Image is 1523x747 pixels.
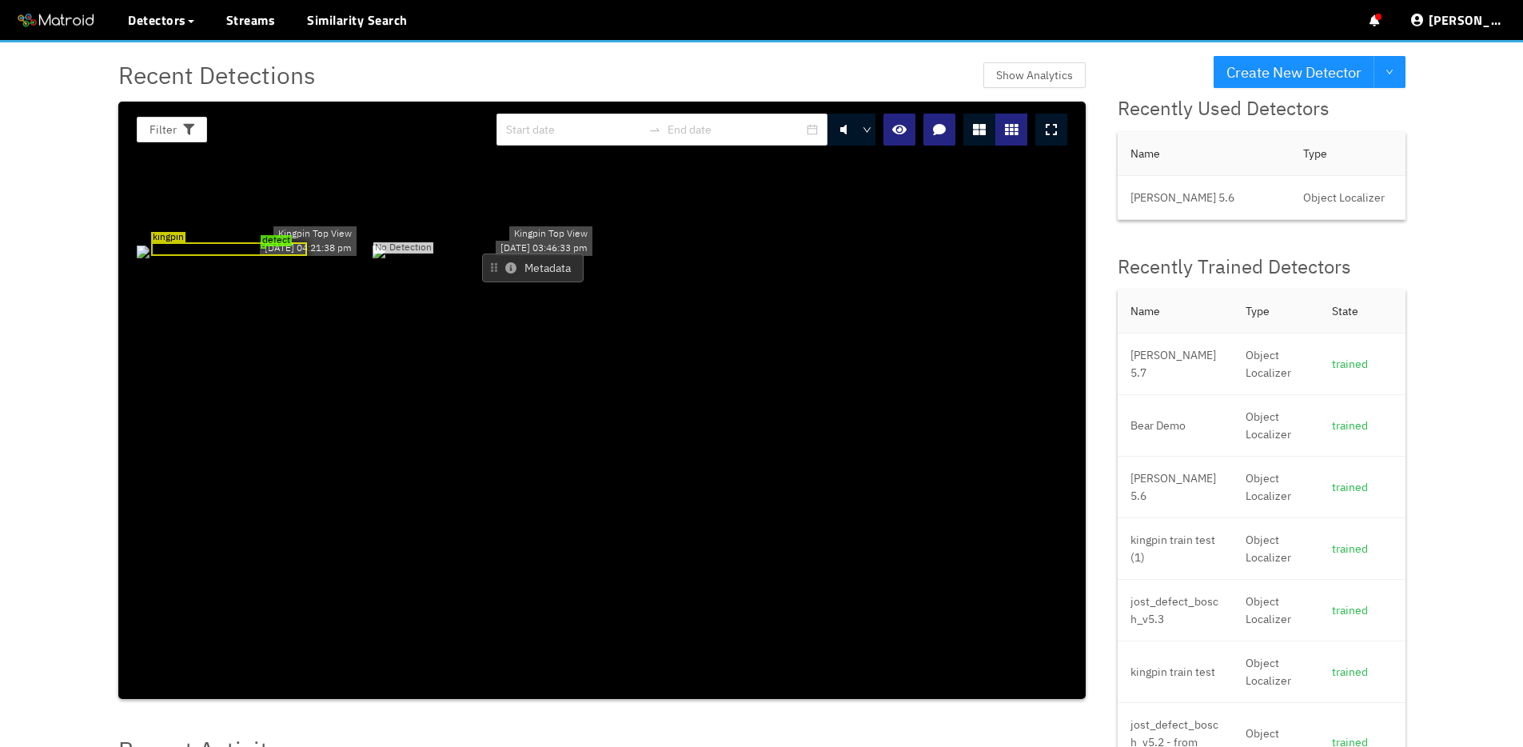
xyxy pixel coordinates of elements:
td: Object Localizer [1233,395,1319,457]
div: Recently Used Detectors [1118,94,1405,124]
td: kingpin train test [1118,641,1233,703]
td: kingpin train test (1) [1118,518,1233,580]
td: [PERSON_NAME] 5.7 [1118,334,1233,395]
div: trained [1332,355,1393,373]
td: Object Localizer [1233,334,1319,395]
div: trained [1332,417,1393,434]
div: trained [1332,601,1393,619]
span: Detectors [128,10,186,30]
th: Type [1290,132,1405,176]
th: State [1319,290,1405,334]
td: Object Localizer [1290,176,1405,220]
span: defect [261,235,292,246]
td: Object Localizer [1233,457,1319,518]
div: trained [1332,663,1393,681]
div: [DATE] 03:46:33 pm [496,241,592,256]
button: Metadata [482,254,584,282]
img: Matroid logo [16,9,96,33]
button: down [1373,56,1405,88]
span: Show Analytics [996,66,1073,84]
span: Create New Detector [1226,61,1362,84]
td: [PERSON_NAME] 5.6 [1118,176,1290,220]
input: End date [668,121,803,138]
div: Kingpin Top View [273,226,357,242]
a: Streams [226,10,276,30]
button: Show Analytics [983,62,1086,88]
td: Object Localizer [1233,580,1319,641]
th: Name [1118,132,1290,176]
a: Similarity Search [307,10,408,30]
td: Object Localizer [1233,518,1319,580]
span: Filter [150,121,177,138]
div: Recently Trained Detectors [1118,252,1405,282]
th: Name [1118,290,1233,334]
td: Bear Demo [1118,395,1233,457]
td: jost_defect_bosch_v5.3 [1118,580,1233,641]
div: trained [1332,478,1393,496]
input: Start date [506,121,642,138]
span: kingpin [151,232,185,243]
button: Filter [137,117,207,142]
span: swap-right [648,123,661,136]
span: down [863,126,872,135]
div: trained [1332,540,1393,557]
span: down [1385,68,1393,78]
td: Object Localizer [1233,641,1319,703]
span: to [648,123,661,136]
span: No Detection [373,242,433,254]
div: [DATE] 04:21:38 pm [260,241,357,256]
div: Kingpin Top View [509,226,592,242]
button: Create New Detector [1214,56,1374,88]
th: Type [1233,290,1319,334]
span: Recent Detections [118,56,316,94]
td: [PERSON_NAME] 5.6 [1118,457,1233,518]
